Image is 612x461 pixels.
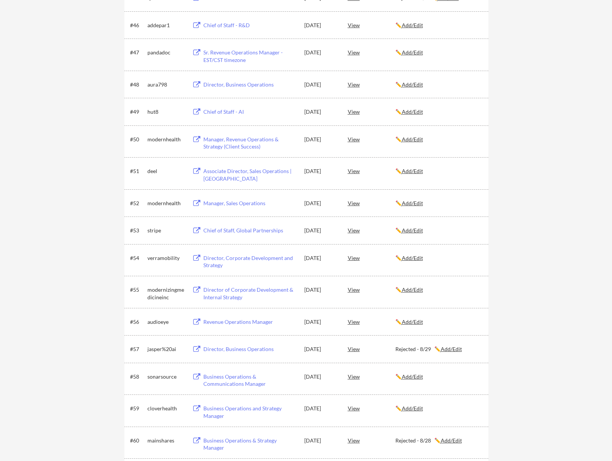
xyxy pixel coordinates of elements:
div: View [348,401,395,415]
div: [DATE] [304,254,338,262]
div: View [348,132,395,146]
div: #54 [130,254,145,262]
div: ✏️ [395,254,482,262]
div: #48 [130,81,145,88]
div: Director, Business Operations [203,345,297,353]
u: Add/Edit [402,405,423,411]
div: View [348,370,395,383]
div: #56 [130,318,145,326]
div: Chief of Staff - R&D [203,22,297,29]
div: [DATE] [304,167,338,175]
div: sonarsource [147,373,185,381]
div: [DATE] [304,108,338,116]
u: Add/Edit [402,227,423,234]
div: Revenue Operations Manager [203,318,297,326]
div: ✏️ [395,405,482,412]
u: Add/Edit [402,22,423,28]
div: View [348,45,395,59]
div: Business Operations & Communications Manager [203,373,297,388]
div: #57 [130,345,145,353]
div: ✏️ [395,22,482,29]
div: View [348,18,395,32]
div: verramobility [147,254,185,262]
div: ✏️ [395,136,482,143]
div: [DATE] [304,318,338,326]
div: jasper%20ai [147,345,185,353]
div: View [348,433,395,447]
div: modernhealth [147,136,185,143]
div: ✏️ [395,167,482,175]
div: Manager, Revenue Operations & Strategy (Client Success) [203,136,297,150]
u: Add/Edit [402,136,423,142]
div: #46 [130,22,145,29]
div: #50 [130,136,145,143]
div: Sr. Revenue Operations Manager - EST/CST timezone [203,49,297,63]
div: Chief of Staff, Global Partnerships [203,227,297,234]
div: #59 [130,405,145,412]
div: Business Operations and Strategy Manager [203,405,297,419]
div: [DATE] [304,373,338,381]
div: Rejected - 8/29 ✏️ [395,345,482,353]
div: addepar1 [147,22,185,29]
div: deel [147,167,185,175]
div: [DATE] [304,227,338,234]
div: #60 [130,437,145,444]
div: Business Operations & Strategy Manager [203,437,297,452]
div: hut8 [147,108,185,116]
u: Add/Edit [402,286,423,293]
div: modernhealth [147,200,185,207]
div: #47 [130,49,145,56]
div: View [348,105,395,118]
div: #52 [130,200,145,207]
div: View [348,283,395,296]
div: #58 [130,373,145,381]
u: Add/Edit [402,168,423,174]
div: ✏️ [395,108,482,116]
u: Add/Edit [402,108,423,115]
div: audioeye [147,318,185,326]
div: ✏️ [395,318,482,326]
u: Add/Edit [402,255,423,261]
div: [DATE] [304,200,338,207]
div: Director, Corporate Development and Strategy [203,254,297,269]
u: Add/Edit [402,200,423,206]
div: ✏️ [395,373,482,381]
div: pandadoc [147,49,185,56]
div: #55 [130,286,145,294]
div: ✏️ [395,286,482,294]
div: [DATE] [304,81,338,88]
div: cloverhealth [147,405,185,412]
u: Add/Edit [402,81,423,88]
div: View [348,196,395,210]
div: Director of Corporate Development & Internal Strategy [203,286,297,301]
div: Director, Business Operations [203,81,297,88]
u: Add/Edit [402,49,423,56]
div: Rejected - 8/28 ✏️ [395,437,482,444]
div: View [348,164,395,178]
div: Chief of Staff - AI [203,108,297,116]
div: View [348,223,395,237]
div: Associate Director, Sales Operations | [GEOGRAPHIC_DATA] [203,167,297,182]
div: [DATE] [304,136,338,143]
div: [DATE] [304,437,338,444]
u: Add/Edit [402,319,423,325]
div: View [348,251,395,265]
div: [DATE] [304,22,338,29]
div: View [348,315,395,328]
div: ✏️ [395,200,482,207]
div: modernizingmedicineinc [147,286,185,301]
u: Add/Edit [402,373,423,380]
div: [DATE] [304,286,338,294]
div: aura798 [147,81,185,88]
div: [DATE] [304,49,338,56]
div: #51 [130,167,145,175]
div: View [348,77,395,91]
div: stripe [147,227,185,234]
div: ✏️ [395,81,482,88]
u: Add/Edit [441,437,462,444]
div: #53 [130,227,145,234]
div: mainshares [147,437,185,444]
div: #49 [130,108,145,116]
div: [DATE] [304,345,338,353]
div: View [348,342,395,356]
